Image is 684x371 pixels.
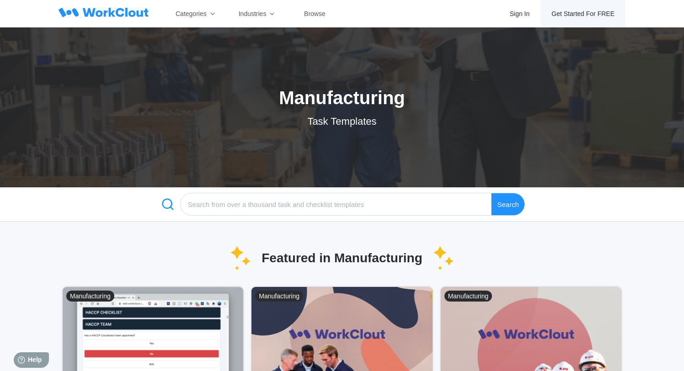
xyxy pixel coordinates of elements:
[176,10,207,17] div: Categories
[492,193,525,216] div: Search
[279,88,405,108] div: Manufacturing
[66,291,114,302] div: Manufacturing
[307,116,376,127] div: Task Templates
[255,291,303,302] div: Manufacturing
[180,193,492,216] input: Search from over a thousand task and checklist templates
[239,10,267,17] div: Industries
[262,251,422,265] div: Featured in Manufacturing
[510,10,530,17] div: Sign In
[444,291,492,302] div: Manufacturing
[551,10,615,17] div: Get Started For FREE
